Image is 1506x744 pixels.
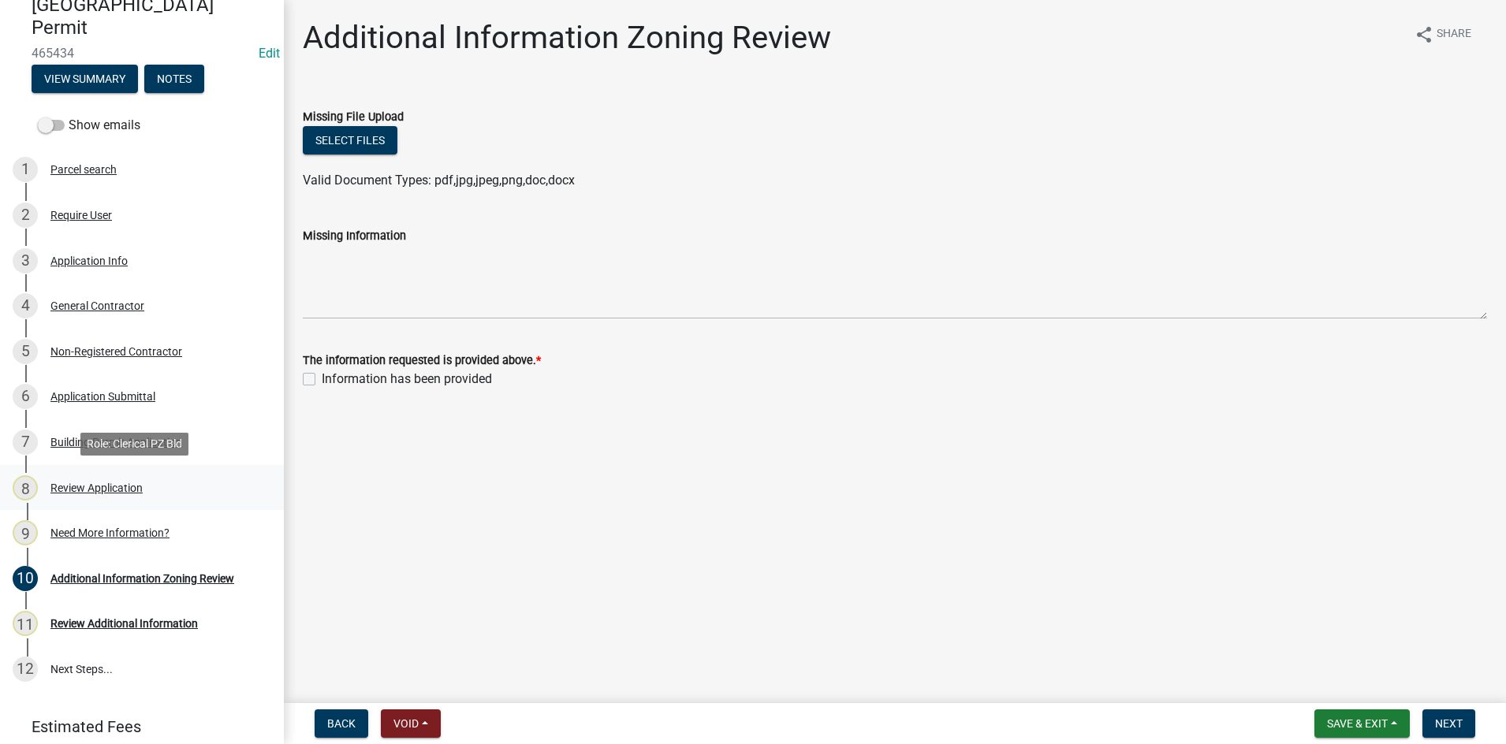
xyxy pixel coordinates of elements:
label: Missing File Upload [303,112,404,123]
div: Need More Information? [50,527,170,538]
span: Void [393,717,419,730]
div: 5 [13,339,38,364]
label: The information requested is provided above. [303,355,541,366]
div: 9 [13,520,38,545]
div: Parcel search [50,164,117,175]
h1: Additional Information Zoning Review [303,19,831,57]
div: 2 [13,203,38,228]
span: Next [1435,717,1463,730]
div: 3 [13,248,38,273]
div: 4 [13,293,38,318]
button: Back [315,709,368,738]
div: Non-Registered Contractor [50,346,182,357]
label: Show emails [38,116,140,135]
button: shareShare [1402,19,1484,50]
div: 12 [13,657,38,682]
wm-modal-confirm: Summary [32,73,138,86]
label: Information has been provided [322,370,492,389]
div: Additional Information Zoning Review [50,573,234,584]
span: 465434 [32,46,252,61]
button: View Summary [32,65,138,93]
a: Estimated Fees [13,711,259,742]
label: Missing Information [303,231,406,242]
div: Require User [50,210,112,221]
div: 10 [13,566,38,591]
div: 11 [13,611,38,636]
a: Edit [259,46,280,61]
div: Building Permit Application [50,437,182,448]
span: Valid Document Types: pdf,jpg,jpeg,png,doc,docx [303,173,575,188]
span: Back [327,717,356,730]
i: share [1415,25,1433,44]
span: Share [1437,25,1471,44]
div: 8 [13,475,38,500]
wm-modal-confirm: Notes [144,73,204,86]
div: Application Info [50,255,128,266]
button: Void [381,709,441,738]
button: Save & Exit [1314,709,1410,738]
div: 6 [13,384,38,409]
div: Application Submittal [50,391,155,402]
div: 1 [13,157,38,182]
div: Review Application [50,482,143,493]
div: Role: Clerical PZ Bld [80,433,188,456]
button: Next [1422,709,1475,738]
button: Select files [303,126,397,154]
span: Save & Exit [1327,717,1388,730]
wm-modal-confirm: Edit Application Number [259,46,280,61]
div: General Contractor [50,300,144,311]
button: Notes [144,65,204,93]
div: Review Additional Information [50,618,198,629]
div: 7 [13,430,38,455]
